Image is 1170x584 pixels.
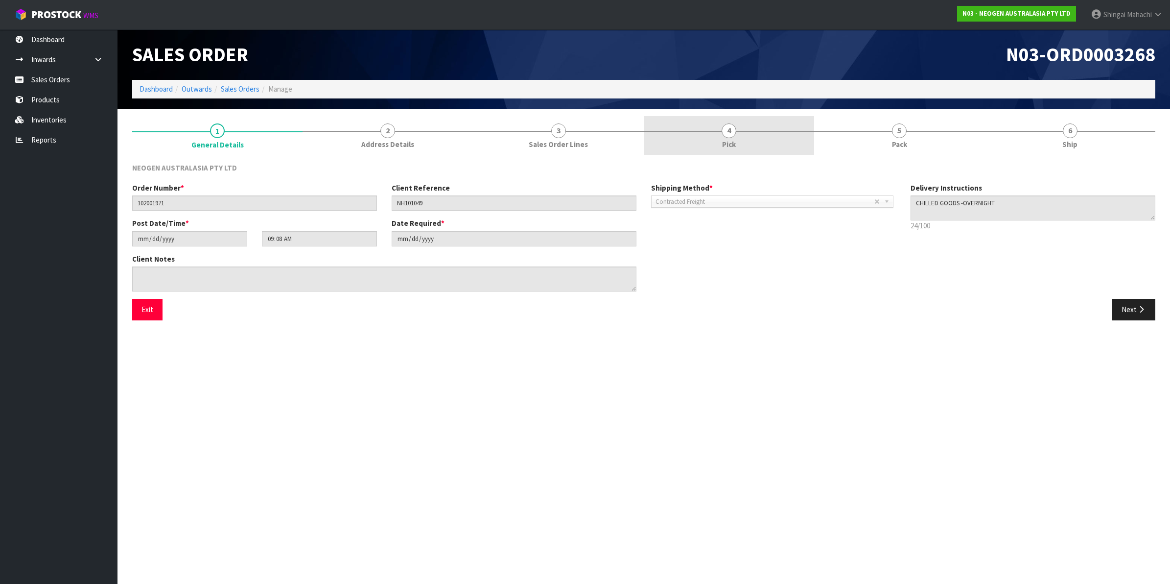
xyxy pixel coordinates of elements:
[911,183,982,193] label: Delivery Instructions
[1127,10,1152,19] span: Mahachi
[1103,10,1125,19] span: Shingai
[182,84,212,94] a: Outwards
[892,139,907,149] span: Pack
[132,163,237,172] span: NEOGEN AUSTRALASIA PTY LTD
[1062,139,1077,149] span: Ship
[132,183,184,193] label: Order Number
[210,123,225,138] span: 1
[392,183,450,193] label: Client Reference
[132,254,175,264] label: Client Notes
[1112,299,1155,320] button: Next
[221,84,259,94] a: Sales Orders
[31,8,81,21] span: ProStock
[380,123,395,138] span: 2
[191,140,244,150] span: General Details
[1063,123,1077,138] span: 6
[651,183,713,193] label: Shipping Method
[911,220,1155,231] p: 24/100
[132,195,377,211] input: Order Number
[15,8,27,21] img: cube-alt.png
[83,11,98,20] small: WMS
[392,218,445,228] label: Date Required
[529,139,588,149] span: Sales Order Lines
[268,84,292,94] span: Manage
[132,299,163,320] button: Exit
[1006,42,1155,67] span: N03-ORD0003268
[392,195,636,211] input: Client Reference
[361,139,414,149] span: Address Details
[722,123,736,138] span: 4
[140,84,173,94] a: Dashboard
[655,196,874,208] span: Contracted Freight
[132,155,1155,328] span: General Details
[962,9,1071,18] strong: N03 - NEOGEN AUSTRALASIA PTY LTD
[132,42,248,67] span: Sales Order
[132,218,189,228] label: Post Date/Time
[722,139,736,149] span: Pick
[551,123,566,138] span: 3
[892,123,907,138] span: 5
